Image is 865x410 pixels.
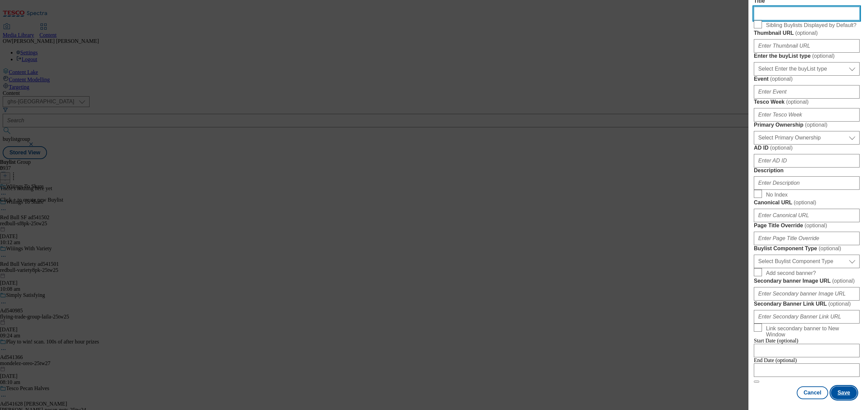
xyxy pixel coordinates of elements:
[754,108,860,122] input: Enter Tesco Week
[754,7,860,20] input: Enter Title
[754,85,860,99] input: Enter Event
[770,76,793,82] span: ( optional )
[754,99,860,105] label: Tesco Week
[754,76,860,82] label: Event
[828,301,851,307] span: ( optional )
[832,278,855,284] span: ( optional )
[766,270,816,276] span: Add second banner?
[795,30,818,36] span: ( optional )
[754,338,798,343] span: Start Date (optional)
[754,154,860,168] input: Enter AD ID
[754,176,860,190] input: Enter Description
[754,222,860,229] label: Page Title Override
[754,357,797,363] span: End Date (optional)
[805,223,827,228] span: ( optional )
[754,301,860,307] label: Secondary Banner Link URL
[754,199,860,206] label: Canonical URL
[754,39,860,53] input: Enter Thumbnail URL
[797,386,828,399] button: Cancel
[754,310,860,324] input: Enter Secondary Banner Link URL
[754,278,860,284] label: Secondary banner Image URL
[766,326,857,338] span: Link secondary banner to New Window
[754,122,860,128] label: Primary Ownership
[754,209,860,222] input: Enter Canonical URL
[766,192,788,198] span: No Index
[754,232,860,245] input: Enter Page Title Override
[754,363,860,377] input: Enter Date
[754,30,860,36] label: Thumbnail URL
[812,53,835,59] span: ( optional )
[831,386,857,399] button: Save
[754,53,860,59] label: Enter the buyList type
[819,246,841,251] span: ( optional )
[794,200,816,205] span: ( optional )
[770,145,793,151] span: ( optional )
[754,344,860,357] input: Enter Date
[754,287,860,301] input: Enter Secondary banner Image URL
[805,122,827,128] span: ( optional )
[786,99,809,105] span: ( optional )
[754,245,860,252] label: Buylist Component Type
[754,145,860,151] label: AD ID
[754,168,860,174] label: Description
[766,22,857,28] span: Sibling Buylists Displayed by Default?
